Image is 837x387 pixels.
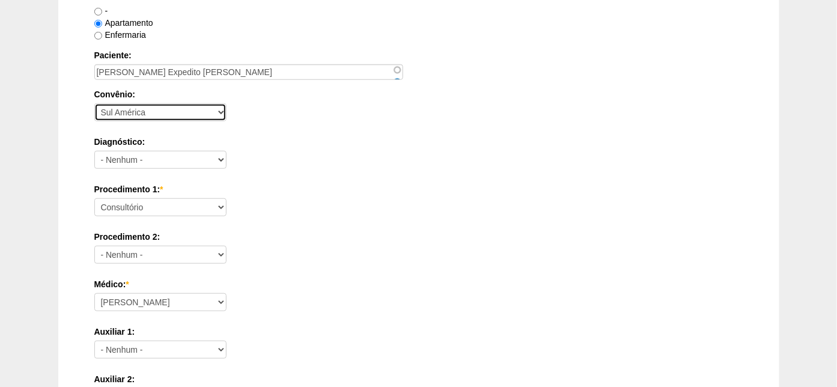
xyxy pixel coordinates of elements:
[94,20,102,28] input: Apartamento
[94,88,743,100] label: Convênio:
[94,32,102,40] input: Enfermaria
[126,279,129,289] span: Este campo é obrigatório.
[94,6,108,16] label: -
[94,183,743,195] label: Procedimento 1:
[94,136,743,148] label: Diagnóstico:
[94,30,146,40] label: Enfermaria
[94,231,743,243] label: Procedimento 2:
[160,184,163,194] span: Este campo é obrigatório.
[94,278,743,290] label: Médico:
[94,326,743,338] label: Auxiliar 1:
[94,49,743,61] label: Paciente:
[94,373,743,385] label: Auxiliar 2:
[94,8,102,16] input: -
[94,18,153,28] label: Apartamento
